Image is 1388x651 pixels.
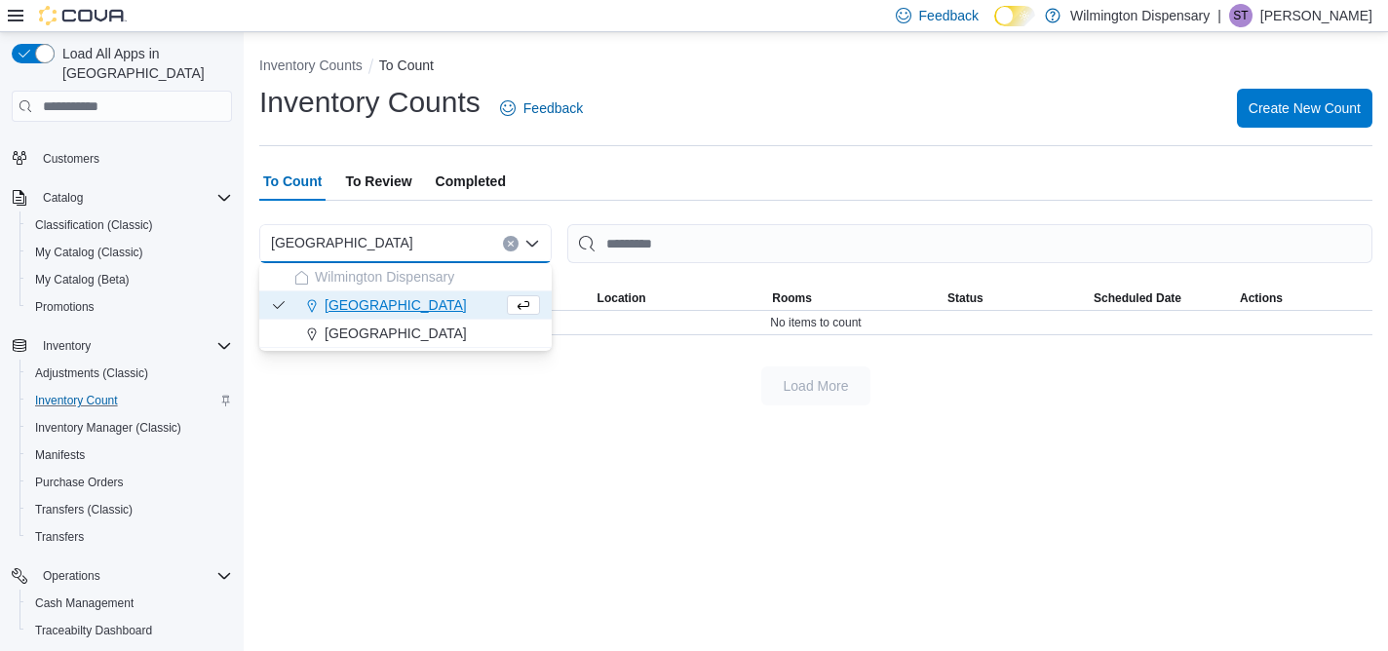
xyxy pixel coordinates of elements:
[19,211,240,239] button: Classification (Classic)
[27,268,137,291] a: My Catalog (Beta)
[436,162,506,201] span: Completed
[325,324,467,343] span: [GEOGRAPHIC_DATA]
[768,287,944,310] button: Rooms
[524,236,540,251] button: Close list of options
[35,595,134,611] span: Cash Management
[325,295,467,315] span: [GEOGRAPHIC_DATA]
[19,496,240,523] button: Transfers (Classic)
[492,89,591,128] a: Feedback
[43,190,83,206] span: Catalog
[271,231,413,254] span: [GEOGRAPHIC_DATA]
[27,619,232,642] span: Traceabilty Dashboard
[27,241,151,264] a: My Catalog (Classic)
[19,617,240,644] button: Traceabilty Dashboard
[259,320,552,348] button: [GEOGRAPHIC_DATA]
[770,315,861,330] span: No items to count
[761,366,870,405] button: Load More
[1090,287,1236,310] button: Scheduled Date
[27,295,102,319] a: Promotions
[55,44,232,83] span: Load All Apps in [GEOGRAPHIC_DATA]
[379,57,434,73] button: To Count
[345,162,411,201] span: To Review
[27,241,232,264] span: My Catalog (Classic)
[598,290,646,306] span: Location
[19,387,240,414] button: Inventory Count
[4,144,240,172] button: Customers
[27,213,232,237] span: Classification (Classic)
[27,295,232,319] span: Promotions
[27,592,141,615] a: Cash Management
[27,389,126,412] a: Inventory Count
[772,290,812,306] span: Rooms
[35,186,91,210] button: Catalog
[35,623,152,638] span: Traceabilty Dashboard
[35,502,133,517] span: Transfers (Classic)
[27,362,156,385] a: Adjustments (Classic)
[4,332,240,360] button: Inventory
[35,299,95,315] span: Promotions
[567,224,1372,263] input: This is a search bar. After typing your query, hit enter to filter the results lower in the page.
[259,83,481,122] h1: Inventory Counts
[19,293,240,321] button: Promotions
[27,498,232,521] span: Transfers (Classic)
[35,365,148,381] span: Adjustments (Classic)
[27,443,93,467] a: Manifests
[947,290,983,306] span: Status
[35,245,143,260] span: My Catalog (Classic)
[259,263,552,348] div: Choose from the following options
[259,291,552,320] button: [GEOGRAPHIC_DATA]
[35,475,124,490] span: Purchase Orders
[1217,4,1221,27] p: |
[39,6,127,25] img: Cova
[259,57,363,73] button: Inventory Counts
[4,562,240,590] button: Operations
[27,471,132,494] a: Purchase Orders
[784,376,849,396] span: Load More
[43,568,100,584] span: Operations
[919,6,979,25] span: Feedback
[994,6,1035,26] input: Dark Mode
[35,334,232,358] span: Inventory
[4,184,240,211] button: Catalog
[27,362,232,385] span: Adjustments (Classic)
[994,26,995,27] span: Dark Mode
[27,471,232,494] span: Purchase Orders
[35,564,108,588] button: Operations
[35,393,118,408] span: Inventory Count
[35,334,98,358] button: Inventory
[27,213,161,237] a: Classification (Classic)
[1094,290,1181,306] span: Scheduled Date
[19,239,240,266] button: My Catalog (Classic)
[27,525,92,549] a: Transfers
[27,389,232,412] span: Inventory Count
[35,420,181,436] span: Inventory Manager (Classic)
[35,217,153,233] span: Classification (Classic)
[1233,4,1248,27] span: ST
[35,447,85,463] span: Manifests
[27,416,232,440] span: Inventory Manager (Classic)
[315,267,454,287] span: Wilmington Dispensary
[944,287,1090,310] button: Status
[27,619,160,642] a: Traceabilty Dashboard
[27,416,189,440] a: Inventory Manager (Classic)
[35,146,232,171] span: Customers
[43,338,91,354] span: Inventory
[1240,290,1283,306] span: Actions
[27,498,140,521] a: Transfers (Classic)
[1260,4,1372,27] p: [PERSON_NAME]
[19,266,240,293] button: My Catalog (Beta)
[503,236,519,251] button: Clear input
[1229,4,1253,27] div: Sydney Taylor
[19,360,240,387] button: Adjustments (Classic)
[523,98,583,118] span: Feedback
[19,414,240,441] button: Inventory Manager (Classic)
[35,186,232,210] span: Catalog
[19,590,240,617] button: Cash Management
[1070,4,1210,27] p: Wilmington Dispensary
[35,529,84,545] span: Transfers
[35,147,107,171] a: Customers
[19,523,240,551] button: Transfers
[35,564,232,588] span: Operations
[35,272,130,287] span: My Catalog (Beta)
[259,263,552,291] button: Wilmington Dispensary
